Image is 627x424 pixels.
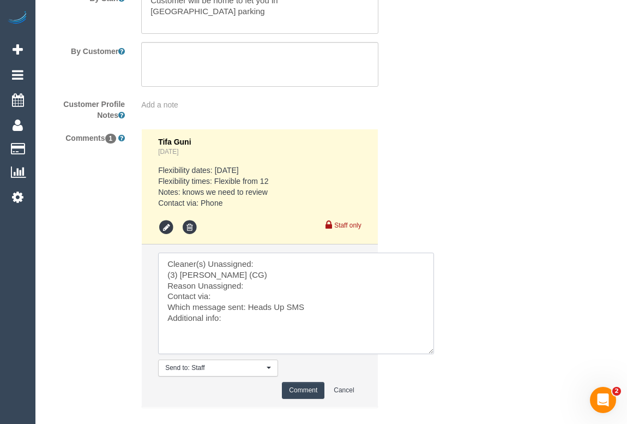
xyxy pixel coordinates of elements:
a: [DATE] [158,148,178,156]
label: By Customer [38,42,133,57]
span: Tifa Guni [158,138,191,146]
button: Comment [282,382,324,399]
span: Add a note [141,100,178,109]
span: Send to: Staff [165,363,264,373]
label: Customer Profile Notes [38,95,133,121]
pre: Flexibility dates: [DATE] Flexibility times: Flexible from 12 Notes: knows we need to review Cont... [158,165,361,208]
label: Comments [38,129,133,144]
small: Staff only [334,222,361,229]
button: Cancel [327,382,361,399]
span: 1 [105,134,117,144]
iframe: Intercom live chat [590,387,616,413]
span: 2 [612,387,621,396]
img: Automaid Logo [7,11,28,26]
button: Send to: Staff [158,360,278,377]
